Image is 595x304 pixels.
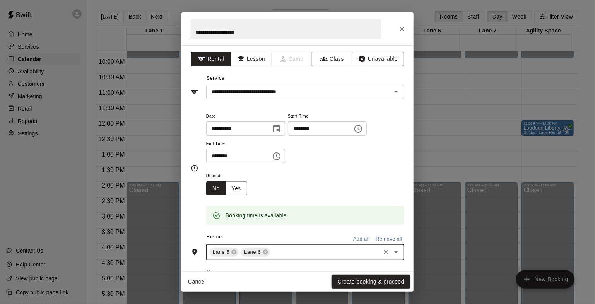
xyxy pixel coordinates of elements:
button: Add all [349,233,374,245]
button: Rental [191,52,231,66]
span: Camps can only be created in the Services page [272,52,312,66]
button: Choose date, selected date is Jan 18, 2026 [269,121,284,137]
button: Create booking & proceed [332,275,410,289]
button: Clear [381,247,392,258]
button: No [206,181,226,196]
button: Choose time, selected time is 2:30 PM [269,149,284,164]
span: Notes [207,266,404,279]
svg: Service [191,88,198,96]
span: End Time [206,139,285,149]
div: Booking time is available [226,208,287,222]
div: Lane 6 [241,248,270,257]
button: Unavailable [352,52,404,66]
button: Choose time, selected time is 12:30 PM [351,121,366,137]
button: Lesson [231,52,272,66]
button: Yes [226,181,247,196]
span: Lane 6 [241,248,264,256]
button: Class [312,52,352,66]
svg: Rooms [191,248,198,256]
span: Date [206,111,285,122]
button: Close [395,22,409,36]
span: Service [207,75,225,81]
svg: Timing [191,164,198,172]
button: Cancel [185,275,209,289]
span: Start Time [288,111,367,122]
span: Repeats [206,171,253,181]
span: Lane 5 [210,248,233,256]
div: Lane 5 [210,248,239,257]
button: Open [391,86,402,97]
button: Open [391,247,402,258]
div: outlined button group [206,181,247,196]
button: Remove all [374,233,404,245]
span: Rooms [207,234,223,239]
